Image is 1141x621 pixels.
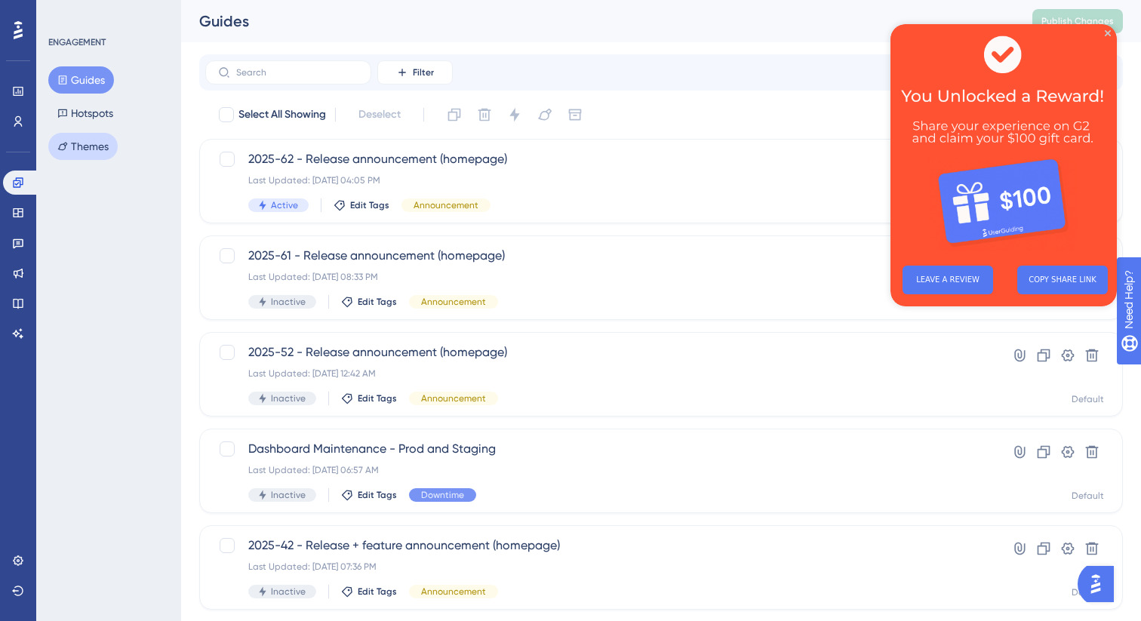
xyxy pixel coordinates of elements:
div: ENGAGEMENT [48,36,106,48]
button: Themes [48,133,118,160]
span: Downtime [421,489,464,501]
span: Select All Showing [238,106,326,124]
span: Publish Changes [1041,15,1114,27]
input: Search [236,67,358,78]
span: Edit Tags [358,489,397,501]
button: LEAVE A REVIEW [12,241,103,270]
span: Inactive [271,392,306,404]
span: 2025-61 - Release announcement (homepage) [248,247,953,265]
span: Active [271,199,298,211]
span: 2025-42 - Release + feature announcement (homepage) [248,536,953,555]
div: Close Preview [214,6,220,12]
div: Default [1072,490,1104,502]
span: 2025-62 - Release announcement (homepage) [248,150,953,168]
span: Announcement [421,586,486,598]
span: Inactive [271,296,306,308]
div: Last Updated: [DATE] 12:42 AM [248,367,953,380]
span: Announcement [414,199,478,211]
span: Announcement [421,296,486,308]
div: Last Updated: [DATE] 08:33 PM [248,271,953,283]
button: Guides [48,66,114,94]
button: Filter [377,60,453,85]
button: Edit Tags [341,586,397,598]
button: Edit Tags [334,199,389,211]
button: Edit Tags [341,296,397,308]
button: Publish Changes [1032,9,1123,33]
span: Need Help? [35,4,94,22]
span: Filter [413,66,434,78]
span: Announcement [421,392,486,404]
button: Edit Tags [341,392,397,404]
div: Last Updated: [DATE] 06:57 AM [248,464,953,476]
button: Deselect [345,101,414,128]
span: Edit Tags [358,586,397,598]
button: Edit Tags [341,489,397,501]
button: Hotspots [48,100,122,127]
span: Deselect [358,106,401,124]
div: Default [1072,586,1104,598]
div: Last Updated: [DATE] 07:36 PM [248,561,953,573]
span: Edit Tags [358,296,397,308]
span: Edit Tags [350,199,389,211]
span: Edit Tags [358,392,397,404]
div: Guides [199,11,995,32]
button: COPY SHARE LINK [127,241,217,270]
span: Inactive [271,489,306,501]
span: 2025-52 - Release announcement (homepage) [248,343,953,361]
span: Inactive [271,586,306,598]
span: Dashboard Maintenance - Prod and Staging [248,440,953,458]
div: Last Updated: [DATE] 04:05 PM [248,174,953,186]
div: Default [1072,393,1104,405]
iframe: UserGuiding AI Assistant Launcher [1078,561,1123,607]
